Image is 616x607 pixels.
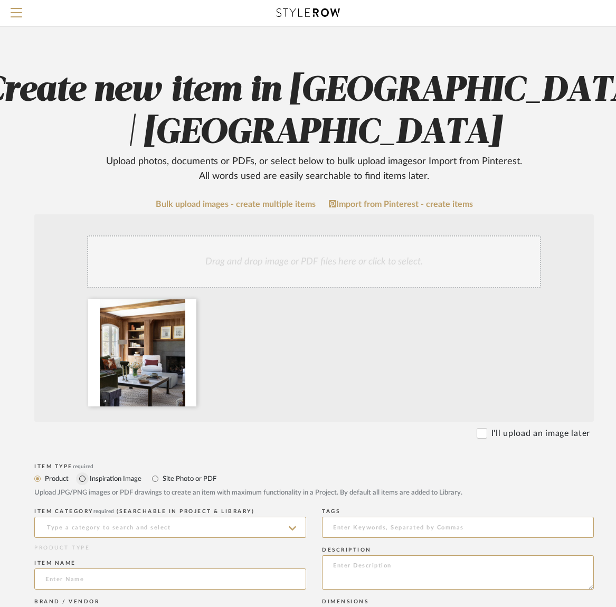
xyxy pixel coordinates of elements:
div: Description [322,547,594,553]
input: Type a category to search and select [34,517,306,538]
label: I'll upload an image later [491,427,590,440]
input: Enter Name [34,568,306,590]
label: Site Photo or PDF [162,473,216,485]
a: Bulk upload images - create multiple items [156,200,316,209]
div: Upload JPG/PNG images or PDF drawings to create an item with maximum functionality in a Project. ... [34,488,594,498]
div: Brand / Vendor [34,599,306,605]
div: Upload photos, documents or PDFs, or select below to bulk upload images or Import from Pinterest ... [98,154,530,184]
label: Inspiration Image [89,473,141,485]
div: Tags [322,508,594,515]
input: Enter Keywords, Separated by Commas [322,517,594,538]
span: (Searchable in Project & Library) [117,509,255,514]
div: PRODUCT TYPE [34,544,306,552]
div: Item Type [34,463,594,470]
label: Product [44,473,69,485]
span: required [93,509,114,514]
div: Item name [34,560,306,566]
a: Import from Pinterest - create items [329,200,473,209]
mat-radio-group: Select item type [34,472,594,485]
div: ITEM CATEGORY [34,508,306,515]
div: Dimensions [322,599,594,605]
span: required [73,464,93,469]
